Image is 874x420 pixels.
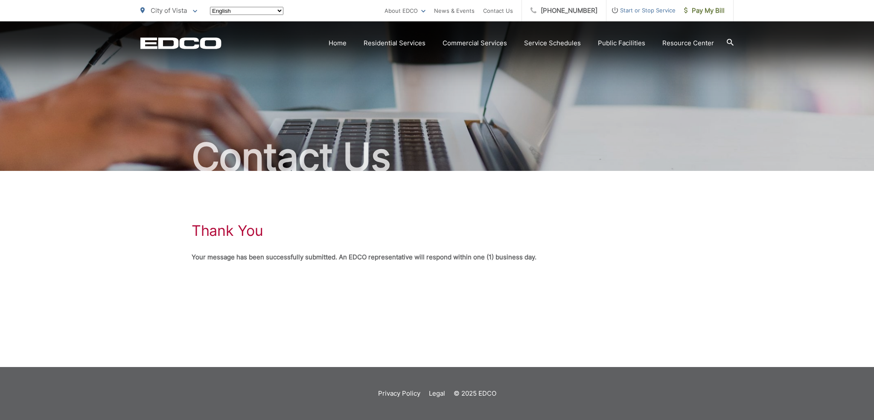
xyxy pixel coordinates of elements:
span: City of Vista [151,6,187,15]
span: Pay My Bill [684,6,725,16]
a: Resource Center [662,38,714,48]
h2: Contact Us [140,136,734,179]
a: Public Facilities [598,38,645,48]
a: Contact Us [483,6,513,16]
a: Commercial Services [443,38,507,48]
p: © 2025 EDCO [454,388,496,399]
select: Select a language [210,7,283,15]
strong: Your message has been successfully submitted. An EDCO representative will respond within one (1) ... [192,253,536,261]
a: Residential Services [364,38,425,48]
a: News & Events [434,6,475,16]
a: Privacy Policy [378,388,420,399]
h1: Thank You [192,222,263,239]
a: About EDCO [385,6,425,16]
a: EDCD logo. Return to the homepage. [140,37,221,49]
a: Legal [429,388,445,399]
a: Service Schedules [524,38,581,48]
a: Home [329,38,347,48]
